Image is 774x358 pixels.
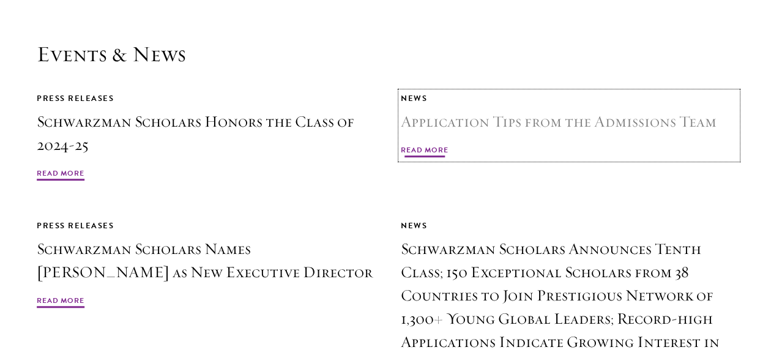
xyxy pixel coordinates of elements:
h3: Schwarzman Scholars Names [PERSON_NAME] as New Executive Director [37,237,373,284]
h3: Application Tips from the Admissions Team [401,110,737,133]
div: News [401,219,737,233]
div: News [401,92,737,105]
div: Press Releases [37,92,373,105]
h2: Events & News [37,41,737,67]
span: Read More [401,144,448,159]
a: Press Releases Schwarzman Scholars Honors the Class of 2024-25 Read More [37,92,373,182]
span: Read More [37,168,84,182]
span: Read More [37,295,84,310]
h3: Schwarzman Scholars Honors the Class of 2024-25 [37,110,373,157]
a: News Application Tips from the Admissions Team Read More [401,92,737,159]
div: Press Releases [37,219,373,233]
a: Press Releases Schwarzman Scholars Names [PERSON_NAME] as New Executive Director Read More [37,219,373,310]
